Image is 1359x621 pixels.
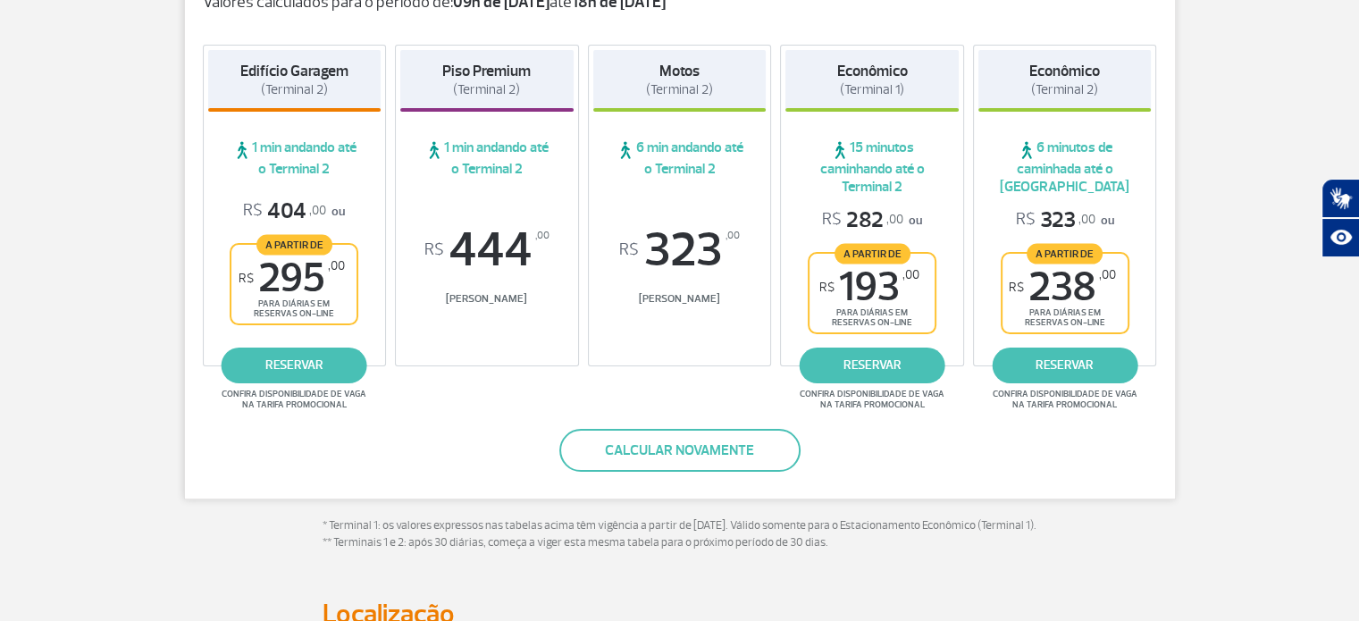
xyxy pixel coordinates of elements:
span: 6 minutos de caminhada até o [GEOGRAPHIC_DATA] [978,138,1152,196]
p: ou [822,206,922,234]
span: Confira disponibilidade de vaga na tarifa promocional [219,389,369,410]
span: para diárias em reservas on-line [247,298,341,319]
button: Abrir tradutor de língua de sinais. [1321,179,1359,218]
span: 323 [593,226,767,274]
span: 323 [1016,206,1095,234]
sup: R$ [424,240,444,260]
span: para diárias em reservas on-line [825,307,919,328]
span: Confira disponibilidade de vaga na tarifa promocional [990,389,1140,410]
span: [PERSON_NAME] [593,292,767,306]
div: Plugin de acessibilidade da Hand Talk. [1321,179,1359,257]
a: reservar [222,348,367,383]
button: Abrir recursos assistivos. [1321,218,1359,257]
span: A partir de [835,243,910,264]
span: 193 [819,267,919,307]
strong: Motos [659,62,700,80]
span: (Terminal 2) [453,81,520,98]
p: * Terminal 1: os valores expressos nas tabelas acima têm vigência a partir de [DATE]. Válido some... [323,517,1037,552]
span: (Terminal 2) [646,81,713,98]
a: reservar [800,348,945,383]
sup: R$ [239,271,254,286]
span: 6 min andando até o Terminal 2 [593,138,767,178]
strong: Piso Premium [442,62,531,80]
p: ou [243,197,345,225]
span: para diárias em reservas on-line [1018,307,1112,328]
sup: ,00 [328,258,345,273]
button: Calcular novamente [559,429,801,472]
sup: ,00 [535,226,549,246]
span: 238 [1009,267,1116,307]
span: 1 min andando até o Terminal 2 [208,138,382,178]
sup: R$ [819,280,835,295]
span: (Terminal 1) [840,81,904,98]
span: 282 [822,206,903,234]
span: 15 minutos caminhando até o Terminal 2 [785,138,959,196]
span: A partir de [1027,243,1103,264]
span: A partir de [256,234,332,255]
a: reservar [992,348,1137,383]
strong: Edifício Garagem [240,62,348,80]
span: (Terminal 2) [261,81,328,98]
span: [PERSON_NAME] [400,292,574,306]
span: 404 [243,197,326,225]
sup: R$ [1009,280,1024,295]
sup: ,00 [902,267,919,282]
span: 295 [239,258,345,298]
span: Confira disponibilidade de vaga na tarifa promocional [797,389,947,410]
span: 1 min andando até o Terminal 2 [400,138,574,178]
span: (Terminal 2) [1031,81,1098,98]
p: ou [1016,206,1114,234]
span: 444 [400,226,574,274]
sup: ,00 [1099,267,1116,282]
strong: Econômico [1029,62,1100,80]
sup: R$ [619,240,639,260]
strong: Econômico [837,62,908,80]
sup: ,00 [726,226,740,246]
